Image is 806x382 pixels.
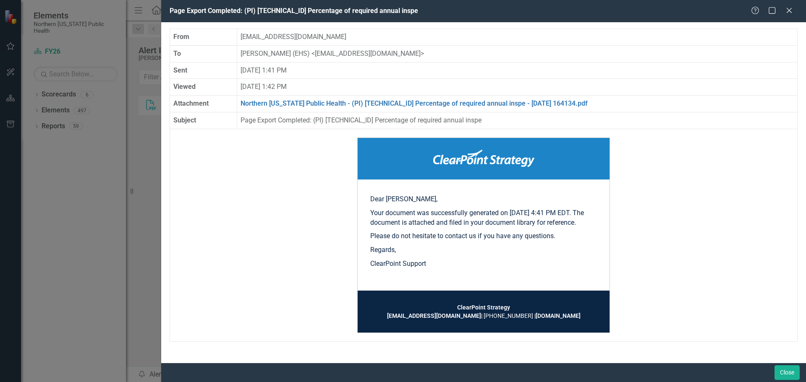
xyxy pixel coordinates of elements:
span: Page Export Completed: (PI) [TECHNICAL_ID] Percentage of required annual inspe [170,7,418,15]
th: Attachment [170,96,237,112]
img: ClearPoint Strategy [433,150,534,167]
a: [DOMAIN_NAME] [536,312,581,319]
td: [DATE] 1:41 PM [237,62,797,79]
td: Page Export Completed: (PI) [TECHNICAL_ID] Percentage of required annual inspe [237,112,797,129]
td: | [PHONE_NUMBER] | [370,303,597,320]
p: Regards, [370,245,597,255]
td: [PERSON_NAME] (EHS) [EMAIL_ADDRESS][DOMAIN_NAME] [237,45,797,62]
th: Subject [170,112,237,129]
p: Your document was successfully generated on [DATE] 4:41 PM EDT. The document is attached and file... [370,208,597,228]
th: Sent [170,62,237,79]
span: > [421,49,424,57]
th: To [170,45,237,62]
th: Viewed [170,79,237,96]
a: Northern [US_STATE] Public Health - (PI) [TECHNICAL_ID] Percentage of required annual inspe - [DA... [241,99,588,107]
td: [EMAIL_ADDRESS][DOMAIN_NAME] [237,29,797,45]
td: [DATE] 1:42 PM [237,79,797,96]
th: From [170,29,237,45]
button: Close [775,365,800,380]
p: Please do not hesitate to contact us if you have any questions. [370,231,597,241]
p: Dear [PERSON_NAME], [370,195,597,204]
span: < [311,49,315,57]
strong: ClearPoint Strategy [457,304,510,311]
p: ClearPoint Support [370,259,597,269]
a: [EMAIL_ADDRESS][DOMAIN_NAME] [387,312,481,319]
